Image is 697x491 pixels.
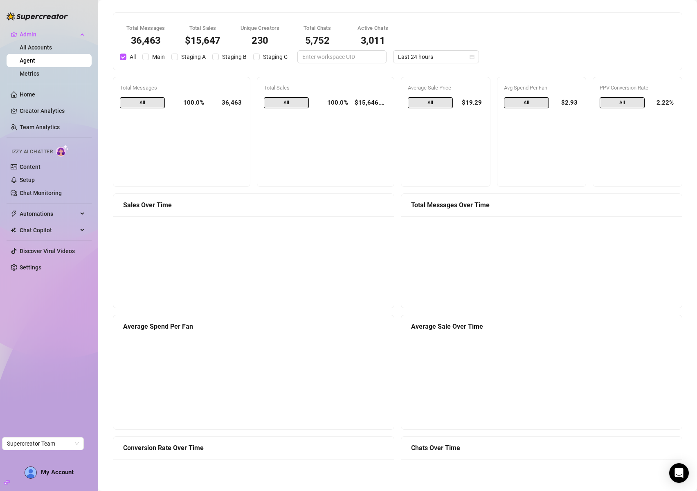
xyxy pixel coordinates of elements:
[299,36,335,45] div: 5,752
[11,148,53,156] span: Izzy AI Chatter
[25,467,36,478] img: AD_cMMTxCeTpmN1d5MnKJ1j-_uXZCpTKapSSqNGg4PyXtR_tCW7gZXTNmFz2tpVv9LSyNV7ff1CaS4f4q0HLYKULQOwoM5GQR...
[504,84,580,92] div: Avg Spend Per Fan
[126,52,139,61] span: All
[504,97,549,109] span: All
[20,28,78,41] span: Admin
[185,36,221,45] div: $15,647
[185,24,221,32] div: Total Sales
[120,97,165,109] span: All
[211,97,243,109] div: 36,463
[126,36,165,45] div: 36,463
[408,84,483,92] div: Average Sale Price
[20,207,78,220] span: Automations
[20,124,60,130] a: Team Analytics
[20,164,40,170] a: Content
[459,97,483,109] div: $19.29
[56,145,69,157] img: AI Chatter
[408,97,453,109] span: All
[241,24,280,32] div: Unique Creators
[299,24,335,32] div: Total Chats
[302,52,375,61] input: Enter workspace UID
[11,211,17,217] span: thunderbolt
[11,227,16,233] img: Chat Copilot
[411,200,672,210] div: Total Messages Over Time
[123,321,384,332] div: Average Spend Per Fan
[20,104,85,117] a: Creator Analytics
[123,443,384,453] div: Conversion Rate Over Time
[20,44,52,51] a: All Accounts
[149,52,168,61] span: Main
[20,224,78,237] span: Chat Copilot
[20,177,35,183] a: Setup
[126,24,165,32] div: Total Messages
[315,97,348,109] div: 100.0%
[7,437,79,450] span: Supercreator Team
[398,51,474,63] span: Last 24 hours
[355,24,391,32] div: Active Chats
[411,321,672,332] div: Average Sale Over Time
[355,97,387,109] div: $15,646.57
[264,97,309,109] span: All
[219,52,250,61] span: Staging B
[264,84,387,92] div: Total Sales
[241,36,280,45] div: 230
[411,443,672,453] div: Chats Over Time
[171,97,204,109] div: 100.0%
[600,97,645,109] span: All
[20,264,41,271] a: Settings
[651,97,675,109] div: 2.22%
[355,36,391,45] div: 3,011
[669,463,689,483] div: Open Intercom Messenger
[470,54,474,59] span: calendar
[4,480,10,485] span: build
[123,200,384,210] div: Sales Over Time
[7,12,68,20] img: logo-BBDzfeDw.svg
[120,84,243,92] div: Total Messages
[41,469,74,476] span: My Account
[20,57,35,64] a: Agent
[20,248,75,254] a: Discover Viral Videos
[555,97,580,109] div: $2.93
[178,52,209,61] span: Staging A
[20,91,35,98] a: Home
[20,190,62,196] a: Chat Monitoring
[11,31,17,38] span: crown
[20,70,39,77] a: Metrics
[260,52,291,61] span: Staging C
[600,84,675,92] div: PPV Conversion Rate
